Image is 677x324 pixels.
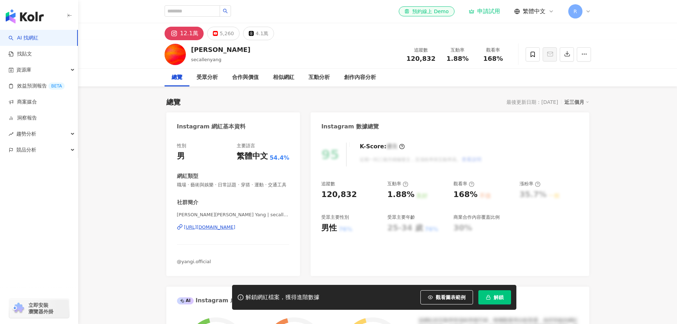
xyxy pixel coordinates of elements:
a: 預約線上 Demo [399,6,454,16]
div: Instagram 數據總覽 [321,123,379,131]
div: 受眾分析 [197,73,218,82]
span: search [223,9,228,14]
img: logo [6,9,44,23]
div: 5,260 [220,28,234,38]
div: 觀看率 [453,181,474,187]
span: 解鎖 [494,294,504,300]
div: 最後更新日期：[DATE] [506,99,558,105]
a: 效益預測報告BETA [9,83,65,90]
span: 職場 · 藝術與娛樂 · 日常話題 · 穿搭 · 運動 · 交通工具 [177,182,290,188]
button: 觀看圖表範例 [420,290,473,304]
div: 男性 [321,223,337,234]
img: chrome extension [11,303,25,314]
div: 互動率 [444,47,471,54]
button: 12.1萬 [165,27,204,40]
div: 社群簡介 [177,199,198,206]
div: [PERSON_NAME] [191,45,251,54]
span: 168% [483,55,503,62]
div: 漲粉率 [520,181,541,187]
div: 追蹤數 [321,181,335,187]
div: 追蹤數 [407,47,436,54]
div: 性別 [177,143,186,149]
div: 男 [177,151,185,162]
div: 168% [453,189,478,200]
span: 繁體中文 [523,7,546,15]
span: 趨勢分析 [16,126,36,142]
a: chrome extension立即安裝 瀏覽器外掛 [9,299,69,318]
div: 網紅類型 [177,172,198,180]
div: 主要語言 [237,143,255,149]
div: 相似網紅 [273,73,294,82]
span: 120,832 [407,55,436,62]
div: 互動分析 [308,73,330,82]
span: @yangi.official [177,259,211,264]
button: 解鎖 [478,290,511,304]
div: 總覽 [172,73,182,82]
div: 近三個月 [564,97,589,107]
span: secallenyang [191,57,222,62]
img: KOL Avatar [165,44,186,65]
a: 找貼文 [9,51,32,58]
button: 4.1萬 [243,27,274,40]
span: 立即安裝 瀏覽器外掛 [28,302,53,315]
div: 受眾主要性別 [321,214,349,221]
span: [PERSON_NAME][PERSON_NAME] Yang | secallenyang [177,212,290,218]
div: K-Score : [360,143,405,150]
div: 解鎖網紅檔案，獲得進階數據 [246,294,319,301]
div: 商業合作內容覆蓋比例 [453,214,500,221]
div: 1.88% [387,189,414,200]
span: rise [9,132,14,137]
div: 合作與價值 [232,73,259,82]
div: 觀看率 [480,47,507,54]
div: 互動率 [387,181,408,187]
span: 競品分析 [16,142,36,158]
div: 受眾主要年齡 [387,214,415,221]
div: 預約線上 Demo [404,8,448,15]
div: 12.1萬 [180,28,199,38]
span: R [574,7,577,15]
a: [URL][DOMAIN_NAME] [177,224,290,230]
a: 洞察報告 [9,115,37,122]
div: [URL][DOMAIN_NAME] [184,224,236,230]
span: 觀看圖表範例 [436,294,466,300]
a: 申請試用 [469,8,500,15]
button: 5,260 [207,27,240,40]
span: 1.88% [446,55,468,62]
span: 54.4% [270,154,290,162]
a: searchAI 找網紅 [9,34,38,42]
div: 4.1萬 [256,28,268,38]
span: 資源庫 [16,62,31,78]
div: 總覽 [166,97,181,107]
div: Instagram 網紅基本資料 [177,123,246,131]
div: 120,832 [321,189,357,200]
a: 商案媒合 [9,99,37,106]
div: 繁體中文 [237,151,268,162]
div: 創作內容分析 [344,73,376,82]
